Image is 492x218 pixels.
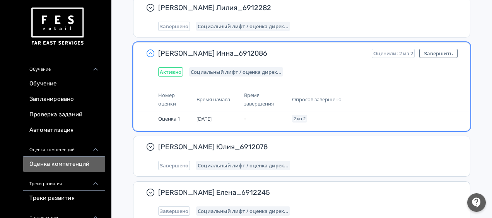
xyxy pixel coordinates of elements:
[158,188,451,197] span: [PERSON_NAME] Елена_6912245
[198,162,289,169] span: Социальный лифт / оценка директора магазина
[29,5,85,48] img: https://files.teachbase.ru/system/account/57463/logo/medium-936fc5084dd2c598f50a98b9cbe0469a.png
[23,58,105,76] div: Обучение
[198,23,289,29] span: Социальный лифт / оценка директора магазина
[158,92,176,107] span: Номер оценки
[23,157,105,172] a: Оценка компетенций
[23,191,105,206] a: Треки развития
[198,208,289,214] span: Социальный лифт / оценка директора магазина
[160,208,188,214] span: Завершено
[158,3,451,12] span: [PERSON_NAME] Лилия_6912282
[23,138,105,157] div: Оценка компетенций
[23,76,105,92] a: Обучение
[191,69,282,75] span: Социальный лифт / оценка директора магазина
[158,142,451,152] span: [PERSON_NAME] Юлия_6912078
[294,116,306,121] span: 2 из 2
[158,49,366,58] span: [PERSON_NAME] Инна_6912086
[23,172,105,191] div: Треки развития
[244,92,274,107] span: Время завершения
[160,69,181,75] span: Активно
[196,96,230,103] span: Время начала
[23,92,105,107] a: Запланировано
[23,107,105,123] a: Проверка заданий
[373,50,413,56] span: Оценили: 2 из 2
[160,23,188,29] span: Завершено
[292,96,342,103] span: Опросов завершено
[196,115,212,122] span: [DATE]
[23,123,105,138] a: Автоматизация
[241,111,289,126] td: -
[158,115,180,122] span: Оценка 1
[419,49,458,58] button: Завершить
[160,162,188,169] span: Завершено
